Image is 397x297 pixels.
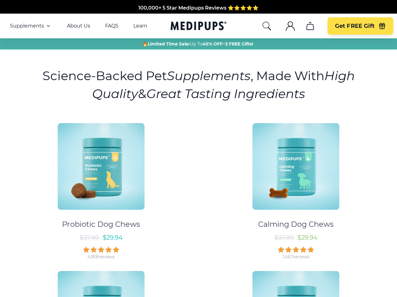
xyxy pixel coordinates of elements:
a: Calming Dog Chews - MedipupsCalming Dog Chews$37.99$29.941,467reviews [201,118,390,260]
span: $ 29.94 [103,234,123,241]
span: 🔥 Up To + [142,41,253,47]
button: Supplements [10,22,52,30]
a: About Us [67,23,90,29]
button: Get FREE Gift [328,17,393,35]
span: Made In The [GEOGRAPHIC_DATA] from domestic & globally sourced ingredients [96,12,302,18]
span: $ 29.94 [297,234,317,241]
div: 4,818 reviews [87,254,115,260]
button: cart [303,19,318,33]
img: Probiotic Dog Chews - Medipups [58,123,145,210]
a: FAQS [105,23,118,29]
span: Get FREE Gift [335,23,375,30]
span: $ 37.99 [274,234,294,241]
img: Calming Dog Chews - Medipups [252,123,339,210]
span: $ 37.99 [80,234,99,241]
button: search [262,21,272,31]
h1: Science-Backed Pet , Made With & [39,67,358,103]
div: 1,467 reviews [283,254,310,260]
i: Supplements [167,68,251,83]
a: Probiotic Dog Chews - MedipupsProbiotic Dog Chews$37.99$29.944,818reviews [7,118,196,260]
div: Probiotic Dog Chews [62,220,140,229]
button: account [283,19,298,33]
a: Medipups [171,20,226,33]
span: Supplements [10,23,44,29]
div: Calming Dog Chews [258,220,334,229]
i: Great Tasting Ingredients [146,86,305,101]
span: 100,000+ 5 Star Medipups Reviews ⭐️⭐️⭐️⭐️⭐️ [138,5,259,11]
a: Learn [133,23,147,29]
